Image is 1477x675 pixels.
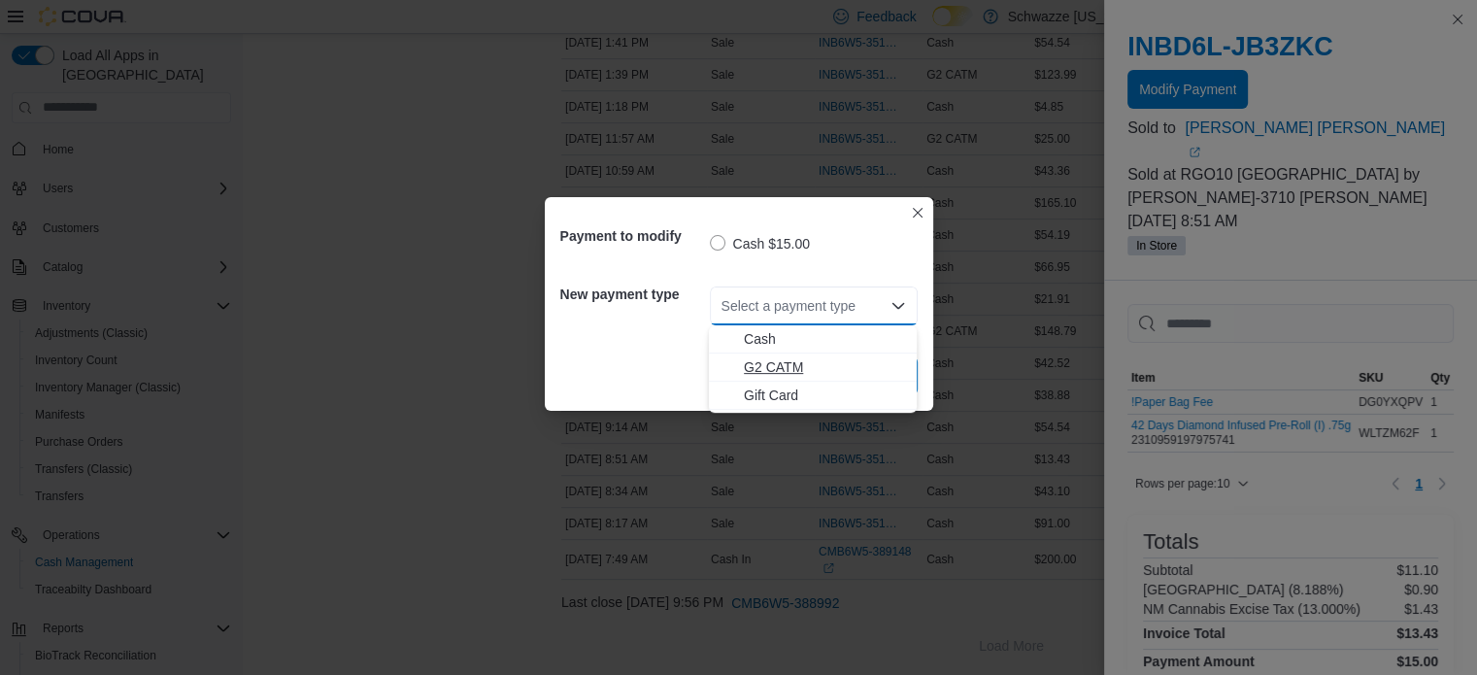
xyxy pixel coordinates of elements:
[744,386,905,405] span: Gift Card
[560,217,706,255] h5: Payment to modify
[722,294,723,318] input: Accessible screen reader label
[744,357,905,377] span: G2 CATM
[709,354,917,382] button: G2 CATM
[744,329,905,349] span: Cash
[710,232,810,255] label: Cash $15.00
[560,275,706,314] h5: New payment type
[709,325,917,354] button: Cash
[709,325,917,410] div: Choose from the following options
[709,382,917,410] button: Gift Card
[906,201,929,224] button: Closes this modal window
[890,298,906,314] button: Close list of options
